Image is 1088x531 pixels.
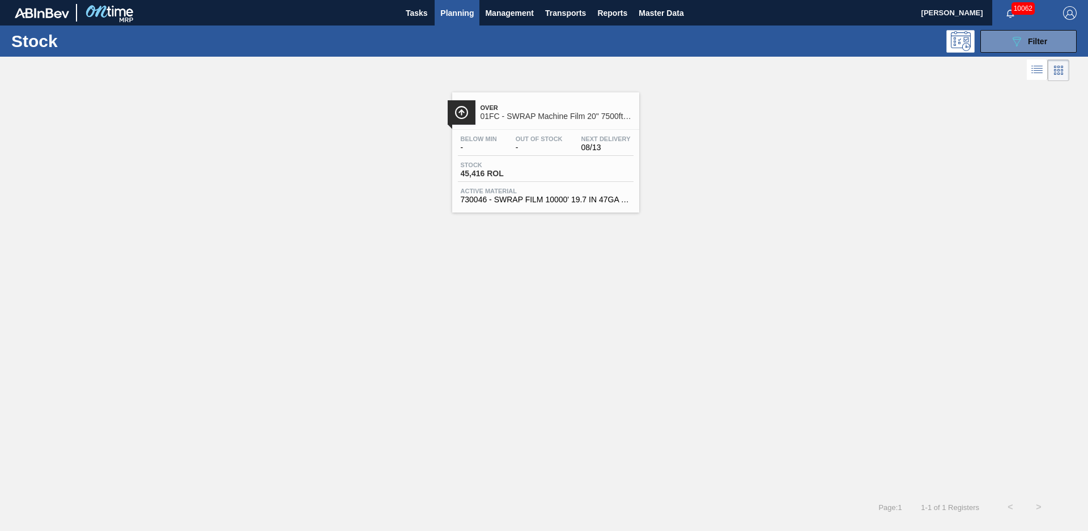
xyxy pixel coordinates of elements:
[440,6,474,20] span: Planning
[516,135,563,142] span: Out Of Stock
[597,6,627,20] span: Reports
[404,6,429,20] span: Tasks
[15,8,69,18] img: TNhmsLtSVTkK8tSr43FrP2fwEKptu5GPRR3wAAAABJRU5ErkJggg==
[461,135,497,142] span: Below Min
[461,196,631,204] span: 730046 - SWRAP FILM 10000' 19.7 IN 47GA MACH NO S
[1048,60,1069,81] div: Card Vision
[461,188,631,194] span: Active Material
[1063,6,1077,20] img: Logout
[980,30,1077,53] button: Filter
[1025,493,1053,521] button: >
[516,143,563,152] span: -
[1011,2,1035,15] span: 10062
[461,169,540,178] span: 45,416 ROL
[581,143,631,152] span: 08/13
[545,6,586,20] span: Transports
[11,35,181,48] h1: Stock
[946,30,975,53] div: Programming: no user selected
[992,5,1028,21] button: Notifications
[454,105,469,120] img: Ícone
[996,493,1025,521] button: <
[461,143,497,152] span: -
[639,6,683,20] span: Master Data
[481,104,634,111] span: Over
[1027,60,1048,81] div: List Vision
[1028,37,1047,46] span: Filter
[581,135,631,142] span: Next Delivery
[461,162,540,168] span: Stock
[878,503,902,512] span: Page : 1
[919,503,979,512] span: 1 - 1 of 1 Registers
[481,112,634,121] span: 01FC - SWRAP Machine Film 20" 7500ft 63 Gauge
[444,84,645,213] a: ÍconeOver01FC - SWRAP Machine Film 20" 7500ft 63 GaugeBelow Min-Out Of Stock-Next Delivery08/13St...
[485,6,534,20] span: Management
